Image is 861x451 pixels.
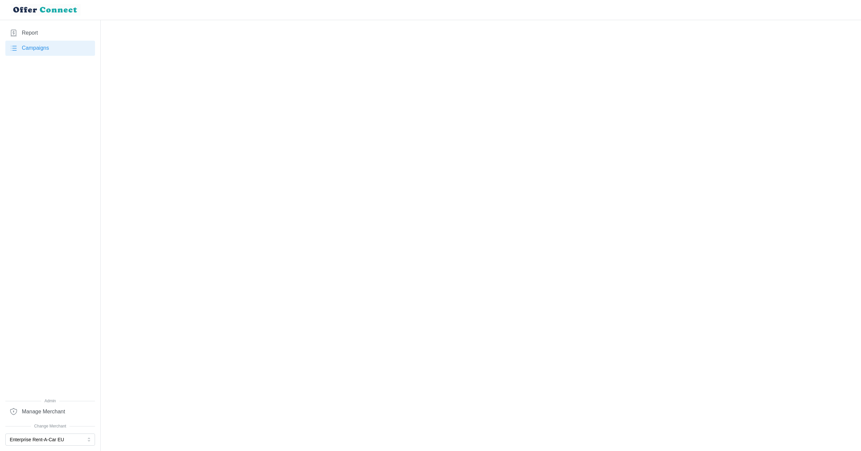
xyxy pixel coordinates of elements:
[22,29,38,37] span: Report
[5,26,95,41] a: Report
[5,404,95,419] a: Manage Merchant
[5,41,95,56] a: Campaigns
[5,398,95,404] span: Admin
[22,408,65,416] span: Manage Merchant
[11,4,81,16] img: loyalBe Logo
[5,434,95,446] button: Enterprise Rent-A-Car EU
[5,423,95,429] span: Change Merchant
[22,44,49,52] span: Campaigns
